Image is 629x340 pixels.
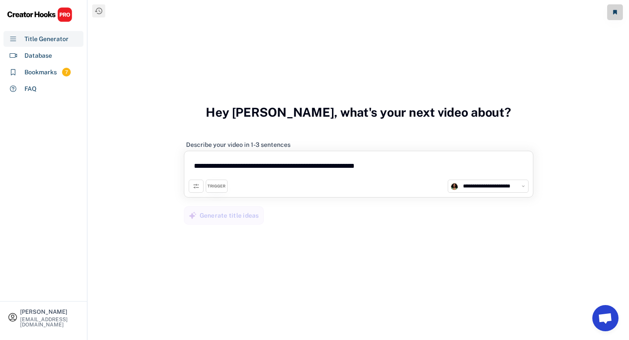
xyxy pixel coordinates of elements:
[592,305,619,331] a: Open chat
[20,317,79,327] div: [EMAIL_ADDRESS][DOMAIN_NAME]
[7,7,73,22] img: CHPRO%20Logo.svg
[200,212,259,219] div: Generate title ideas
[206,96,511,129] h3: Hey [PERSON_NAME], what's your next video about?
[186,141,290,149] div: Describe your video in 1-3 sentences
[24,84,37,94] div: FAQ
[24,51,52,60] div: Database
[20,309,79,315] div: [PERSON_NAME]
[62,69,71,76] div: 7
[207,184,225,189] div: TRIGGER
[24,35,69,44] div: Title Generator
[24,68,57,77] div: Bookmarks
[450,182,458,190] img: channels4_profile.jpg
